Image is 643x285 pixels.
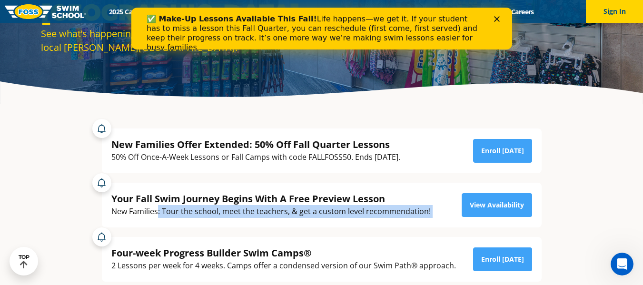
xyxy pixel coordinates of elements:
div: New Families Offer Extended: 50% Off Fall Quarter Lessons [111,138,400,151]
a: Blog [473,7,503,16]
a: Careers [503,7,542,16]
iframe: Intercom live chat [611,253,633,275]
div: Your Fall Swim Journey Begins With A Free Preview Lesson [111,192,431,205]
img: FOSS Swim School Logo [5,4,86,19]
a: Enroll [DATE] [473,247,532,271]
div: New Families: Tour the school, meet the teachers, & get a custom level recommendation! [111,205,431,218]
a: 2025 Calendar [101,7,160,16]
div: 2 Lessons per week for 4 weeks. Camps offer a condensed version of our Swim Path® approach. [111,259,456,272]
a: Swim Path® Program [200,7,284,16]
div: Life happens—we get it. If your student has to miss a lesson this Fall Quarter, you can reschedul... [15,7,350,45]
div: 50% Off Once-A-Week Lessons or Fall Camps with code FALLFOSS50. Ends [DATE]. [111,151,400,164]
b: ✅ Make-Up Lessons Available This Fall! [15,7,186,16]
div: Close [363,9,372,14]
div: TOP [19,254,30,269]
a: View Availability [462,193,532,217]
div: Four-week Progress Builder Swim Camps® [111,246,456,259]
a: About [PERSON_NAME] [284,7,372,16]
iframe: Intercom live chat banner [131,8,512,49]
a: Enroll [DATE] [473,139,532,163]
a: Schools [160,7,200,16]
a: Swim Like [PERSON_NAME] [372,7,473,16]
div: See what’s happening and find reasons to hit the water at your local [PERSON_NAME][GEOGRAPHIC_DATA]. [41,27,317,54]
